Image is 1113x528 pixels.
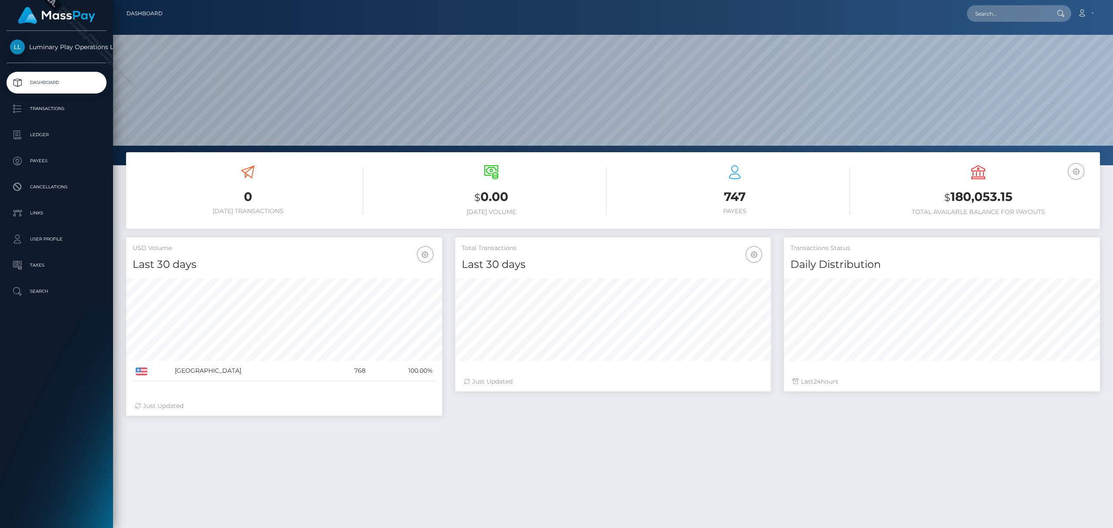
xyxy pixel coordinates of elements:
[7,43,107,51] span: Luminary Play Operations Limited
[620,188,850,205] h3: 747
[133,188,363,205] h3: 0
[376,188,606,206] h3: 0.00
[10,102,103,115] p: Transactions
[863,188,1093,206] h3: 180,053.15
[135,401,433,411] div: Just Updated
[790,257,1093,272] h4: Daily Distribution
[331,361,369,381] td: 768
[10,233,103,246] p: User Profile
[376,208,606,216] h6: [DATE] Volume
[620,207,850,215] h6: Payees
[133,207,363,215] h6: [DATE] Transactions
[172,361,331,381] td: [GEOGRAPHIC_DATA]
[863,208,1093,216] h6: Total Available Balance for Payouts
[462,244,765,253] h5: Total Transactions
[7,72,107,94] a: Dashboard
[10,40,25,54] img: Luminary Play Operations Limited
[474,191,480,204] small: $
[944,191,950,204] small: $
[7,228,107,250] a: User Profile
[369,361,435,381] td: 100.00%
[127,4,163,23] a: Dashboard
[790,244,1093,253] h5: Transactions Status
[10,207,103,220] p: Links
[462,257,765,272] h4: Last 30 days
[464,377,763,386] div: Just Updated
[10,285,103,298] p: Search
[136,368,147,375] img: US.png
[133,244,436,253] h5: USD Volume
[967,5,1049,22] input: Search...
[793,377,1091,386] div: Last hours
[10,180,103,194] p: Cancellations
[10,154,103,167] p: Payees
[7,150,107,172] a: Payees
[18,7,95,24] img: MassPay Logo
[7,124,107,146] a: Ledger
[10,259,103,272] p: Taxes
[10,128,103,141] p: Ledger
[7,176,107,198] a: Cancellations
[7,254,107,276] a: Taxes
[813,378,821,385] span: 24
[7,98,107,120] a: Transactions
[7,281,107,302] a: Search
[133,257,436,272] h4: Last 30 days
[7,202,107,224] a: Links
[10,76,103,89] p: Dashboard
